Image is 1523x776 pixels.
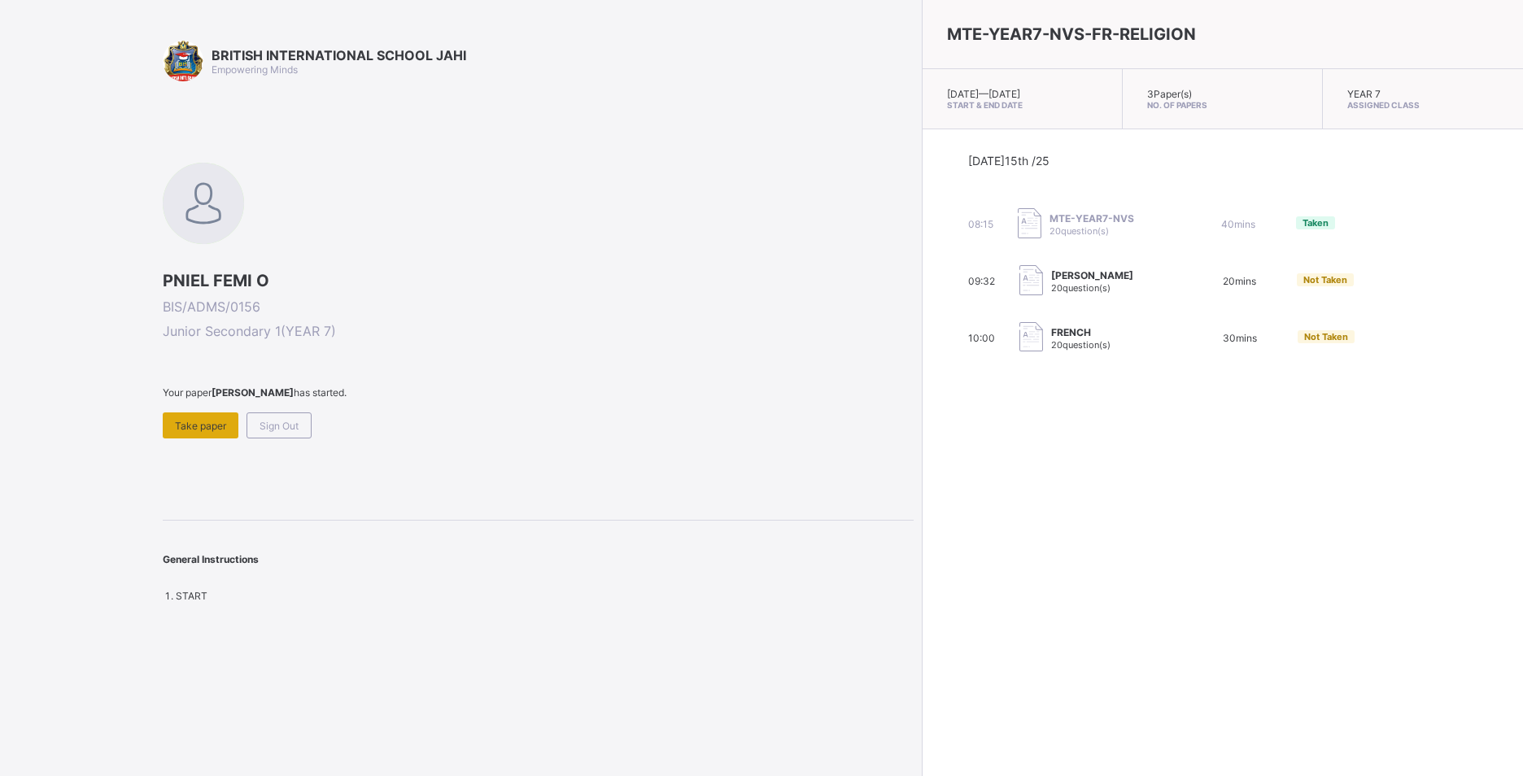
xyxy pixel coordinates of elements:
span: 40 mins [1221,218,1255,230]
img: take_paper.cd97e1aca70de81545fe8e300f84619e.svg [1018,208,1041,238]
span: MTE-YEAR7-NVS [1050,212,1134,225]
span: 10:00 [968,332,995,344]
span: 09:32 [968,275,995,287]
span: 20 question(s) [1051,282,1111,294]
span: BRITISH INTERNATIONAL SCHOOL JAHI [212,47,466,63]
span: PNIEL FEMI O [163,271,914,290]
span: 20 question(s) [1051,339,1111,351]
span: General Instructions [163,553,259,565]
span: 30 mins [1223,332,1257,344]
span: Assigned Class [1347,100,1499,110]
b: [PERSON_NAME] [212,386,294,399]
span: Junior Secondary 1 ( YEAR 7 ) [163,323,914,339]
span: 20 question(s) [1050,225,1109,237]
img: take_paper.cd97e1aca70de81545fe8e300f84619e.svg [1019,322,1043,352]
span: YEAR 7 [1347,88,1381,100]
span: Start & End Date [947,100,1098,110]
span: MTE-YEAR7-NVS-FR-RELIGION [947,24,1196,44]
span: [DATE] 15th /25 [968,154,1050,168]
span: [DATE] — [DATE] [947,88,1020,100]
span: 08:15 [968,218,993,230]
span: START [176,590,207,602]
span: Not Taken [1304,331,1348,342]
span: Your paper has started. [163,386,914,399]
span: Empowering Minds [212,63,298,76]
img: take_paper.cd97e1aca70de81545fe8e300f84619e.svg [1019,265,1043,295]
span: 20 mins [1223,275,1256,287]
span: Not Taken [1303,274,1347,286]
span: No. of Papers [1147,100,1298,110]
span: 3 Paper(s) [1147,88,1192,100]
span: [PERSON_NAME] [1051,269,1133,281]
span: Sign Out [260,420,299,432]
span: BIS/ADMS/0156 [163,299,914,315]
span: Taken [1303,217,1329,229]
span: Take paper [175,420,226,432]
span: FRENCH [1051,326,1111,338]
